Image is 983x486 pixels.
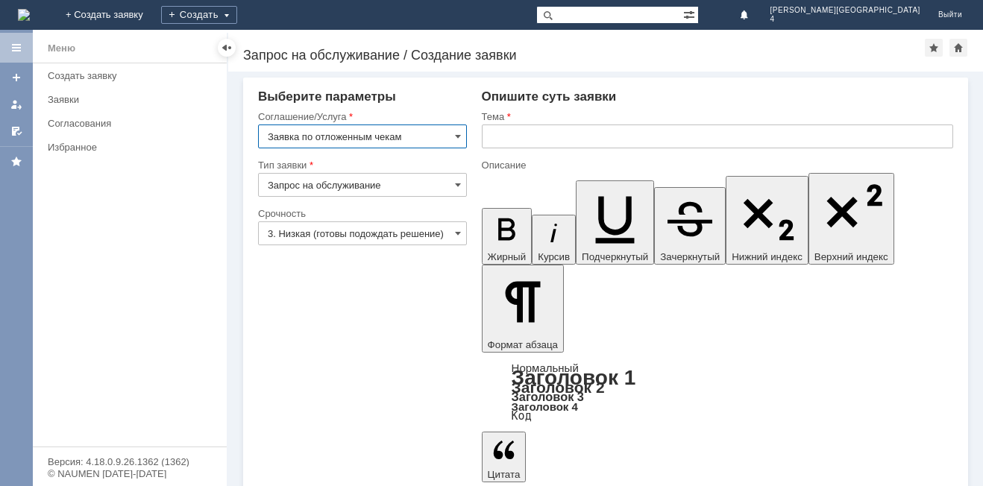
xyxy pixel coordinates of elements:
a: Заголовок 1 [512,366,636,389]
div: Избранное [48,142,201,153]
span: Выберите параметры [258,89,396,104]
button: Верхний индекс [808,173,894,265]
a: Создать заявку [42,64,224,87]
span: Жирный [488,251,527,262]
span: Опишите суть заявки [482,89,617,104]
button: Зачеркнутый [654,187,726,265]
div: Заявки [48,94,218,105]
div: Формат абзаца [482,363,953,421]
div: Создать [161,6,237,24]
a: Создать заявку [4,66,28,89]
a: Согласования [42,112,224,135]
div: Срочность [258,209,464,218]
a: Мои заявки [4,92,28,116]
div: Согласования [48,118,218,129]
a: Заголовок 4 [512,400,578,413]
a: Перейти на домашнюю страницу [18,9,30,21]
button: Цитата [482,432,527,482]
span: Зачеркнутый [660,251,720,262]
a: Мои согласования [4,119,28,143]
span: Курсив [538,251,570,262]
div: Добавить в избранное [925,39,943,57]
div: Создать заявку [48,70,218,81]
span: Цитата [488,469,521,480]
a: Код [512,409,532,423]
img: logo [18,9,30,21]
span: [PERSON_NAME][GEOGRAPHIC_DATA] [770,6,920,15]
div: Тема [482,112,950,121]
span: Нижний индекс [732,251,803,262]
div: Запрос на обслуживание / Создание заявки [243,48,925,63]
span: Расширенный поиск [683,7,698,21]
button: Формат абзаца [482,265,564,353]
a: Нормальный [512,362,579,374]
a: Заголовок 3 [512,390,584,403]
span: Верхний индекс [814,251,888,262]
button: Курсив [532,215,576,265]
div: Соглашение/Услуга [258,112,464,121]
div: Описание [482,160,950,170]
div: Меню [48,40,75,57]
span: Подчеркнутый [582,251,648,262]
a: Заявки [42,88,224,111]
button: Жирный [482,208,533,265]
div: Сделать домашней страницей [949,39,967,57]
div: Тип заявки [258,160,464,170]
div: Скрыть меню [218,39,236,57]
a: Заголовок 2 [512,379,605,396]
button: Подчеркнутый [576,180,654,265]
div: © NAUMEN [DATE]-[DATE] [48,469,212,479]
div: Версия: 4.18.0.9.26.1362 (1362) [48,457,212,467]
span: Формат абзаца [488,339,558,350]
button: Нижний индекс [726,176,808,265]
span: 4 [770,15,920,24]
